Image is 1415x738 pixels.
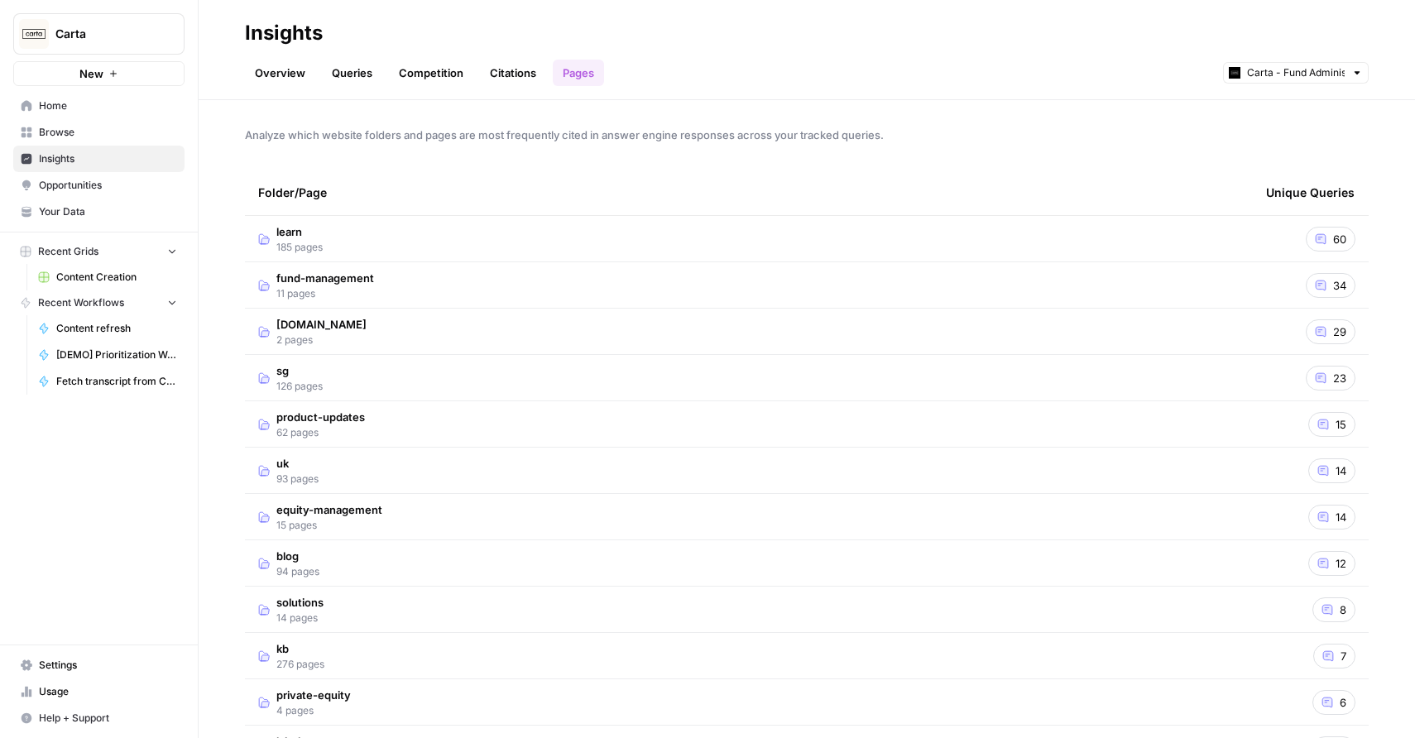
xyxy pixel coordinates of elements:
[1336,555,1346,572] span: 12
[13,13,185,55] button: Workspace: Carta
[39,98,177,113] span: Home
[276,611,324,625] span: 14 pages
[13,199,185,225] a: Your Data
[31,264,185,290] a: Content Creation
[1247,65,1345,81] input: Carta - Fund Administration
[276,379,323,394] span: 126 pages
[276,425,365,440] span: 62 pages
[39,151,177,166] span: Insights
[276,548,319,564] span: blog
[38,295,124,310] span: Recent Workflows
[1336,462,1346,479] span: 14
[276,223,323,240] span: learn
[31,315,185,342] a: Content refresh
[39,658,177,673] span: Settings
[276,518,382,533] span: 15 pages
[1340,694,1346,711] span: 6
[39,125,177,140] span: Browse
[31,368,185,395] a: Fetch transcript from Chorus
[389,60,473,86] a: Competition
[276,501,382,518] span: equity-management
[276,286,374,301] span: 11 pages
[276,657,324,672] span: 276 pages
[1333,370,1346,386] span: 23
[276,316,367,333] span: [DOMAIN_NAME]
[19,19,49,49] img: Carta Logo
[39,711,177,726] span: Help + Support
[245,127,1369,143] span: Analyze which website folders and pages are most frequently cited in answer engine responses acro...
[1336,416,1346,433] span: 15
[39,204,177,219] span: Your Data
[480,60,546,86] a: Citations
[79,65,103,82] span: New
[56,374,177,389] span: Fetch transcript from Chorus
[13,678,185,705] a: Usage
[1266,170,1355,215] div: Unique Queries
[1333,231,1346,247] span: 60
[276,362,323,379] span: sg
[13,146,185,172] a: Insights
[13,239,185,264] button: Recent Grids
[13,172,185,199] a: Opportunities
[13,652,185,678] a: Settings
[39,684,177,699] span: Usage
[13,61,185,86] button: New
[276,240,323,255] span: 185 pages
[245,60,315,86] a: Overview
[276,640,324,657] span: kb
[1341,648,1346,664] span: 7
[31,342,185,368] a: [DEMO] Prioritization Workflow for creation
[322,60,382,86] a: Queries
[1336,509,1346,525] span: 14
[56,321,177,336] span: Content refresh
[245,20,323,46] div: Insights
[276,703,351,718] span: 4 pages
[258,170,1240,215] div: Folder/Page
[13,290,185,315] button: Recent Workflows
[276,455,319,472] span: uk
[13,119,185,146] a: Browse
[276,594,324,611] span: solutions
[1333,277,1346,294] span: 34
[56,270,177,285] span: Content Creation
[1333,323,1346,340] span: 29
[56,347,177,362] span: [DEMO] Prioritization Workflow for creation
[276,409,365,425] span: product-updates
[1340,601,1346,618] span: 8
[276,564,319,579] span: 94 pages
[553,60,604,86] a: Pages
[38,244,98,259] span: Recent Grids
[13,93,185,119] a: Home
[276,687,351,703] span: private-equity
[276,472,319,486] span: 93 pages
[13,705,185,731] button: Help + Support
[39,178,177,193] span: Opportunities
[276,270,374,286] span: fund-management
[55,26,156,42] span: Carta
[276,333,367,347] span: 2 pages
